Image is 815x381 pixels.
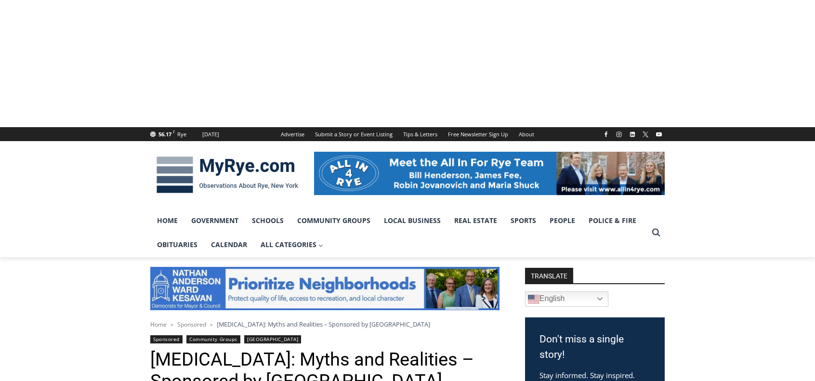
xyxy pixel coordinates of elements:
a: Sponsored [150,335,183,343]
a: Calendar [204,233,254,257]
a: Schools [245,209,290,233]
a: People [543,209,582,233]
nav: Secondary Navigation [276,127,539,141]
strong: TRANSLATE [525,268,573,283]
a: Instagram [613,129,625,140]
a: Sponsored [177,320,206,328]
span: 56.17 [158,131,171,138]
a: Tips & Letters [398,127,443,141]
div: [DATE] [202,130,219,139]
a: Linkedin [627,129,638,140]
a: [GEOGRAPHIC_DATA] [244,335,301,343]
nav: Breadcrumbs [150,319,500,329]
a: Free Newsletter Sign Up [443,127,513,141]
a: About [513,127,539,141]
a: Local Business [377,209,447,233]
nav: Primary Navigation [150,209,647,257]
a: X [640,129,651,140]
a: Real Estate [447,209,504,233]
button: View Search Form [647,224,665,241]
a: Facebook [600,129,612,140]
a: Community Groups [186,335,240,343]
span: [MEDICAL_DATA]: Myths and Realities – Sponsored by [GEOGRAPHIC_DATA] [217,320,430,328]
span: > [171,321,173,328]
a: Community Groups [290,209,377,233]
a: Home [150,209,184,233]
img: All in for Rye [314,152,665,195]
a: Obituaries [150,233,204,257]
img: en [528,293,539,305]
a: Advertise [276,127,310,141]
a: Home [150,320,167,328]
a: Government [184,209,245,233]
span: All Categories [261,239,323,250]
h3: Don't miss a single story! [539,332,650,362]
span: > [210,321,213,328]
a: Submit a Story or Event Listing [310,127,398,141]
a: Police & Fire [582,209,643,233]
a: Sports [504,209,543,233]
span: F [173,129,175,134]
a: English [525,291,608,307]
a: YouTube [653,129,665,140]
a: All Categories [254,233,330,257]
img: MyRye.com [150,150,304,200]
div: Rye [177,130,186,139]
